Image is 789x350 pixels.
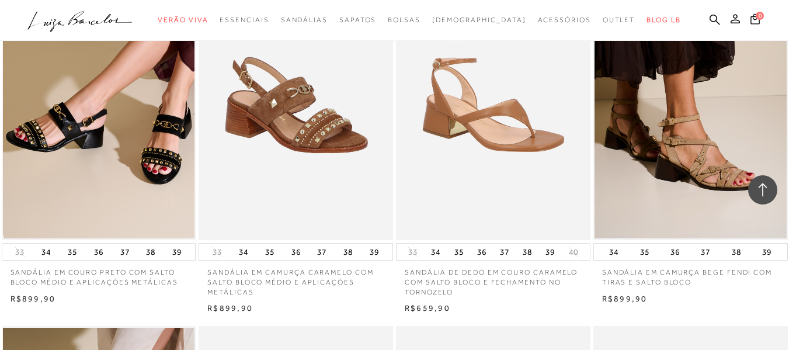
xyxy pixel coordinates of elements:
span: Essenciais [220,16,269,24]
span: R$659,90 [405,303,450,313]
button: 36 [91,244,107,260]
button: 34 [38,244,54,260]
button: 39 [542,244,558,260]
button: 37 [697,244,714,260]
span: R$899,90 [11,294,56,303]
button: 33 [209,247,225,258]
a: categoryNavScreenReaderText [158,9,208,31]
button: 38 [728,244,745,260]
button: 38 [340,244,356,260]
span: Bolsas [388,16,420,24]
button: 39 [169,244,185,260]
button: 38 [519,244,536,260]
button: 34 [606,244,622,260]
a: noSubCategoriesText [432,9,526,31]
button: 35 [64,244,81,260]
button: 39 [366,244,383,260]
a: SANDÁLIA EM CAMURÇA BEGE FENDI COM TIRAS E SALTO BLOCO [593,261,788,287]
a: categoryNavScreenReaderText [603,9,635,31]
button: 39 [759,244,775,260]
button: 33 [405,247,421,258]
button: 38 [142,244,159,260]
button: 0 [747,13,763,29]
button: 37 [117,244,133,260]
span: Verão Viva [158,16,208,24]
a: categoryNavScreenReaderText [388,9,420,31]
button: 34 [427,244,444,260]
a: SANDÁLIA EM COURO PRETO COM SALTO BLOCO MÉDIO E APLICAÇÕES METÁLICAS [2,261,196,287]
span: BLOG LB [647,16,680,24]
button: 37 [496,244,513,260]
button: 35 [637,244,653,260]
button: 36 [667,244,683,260]
span: 0 [756,12,764,20]
a: BLOG LB [647,9,680,31]
button: 36 [288,244,304,260]
span: Sapatos [339,16,376,24]
a: categoryNavScreenReaderText [220,9,269,31]
span: R$899,90 [602,294,648,303]
button: 40 [565,247,582,258]
span: Outlet [603,16,635,24]
span: Sandálias [281,16,328,24]
button: 33 [12,247,28,258]
a: SANDÁLIA DE DEDO EM COURO CARAMELO COM SALTO BLOCO E FECHAMENTO NO TORNOZELO [396,261,590,297]
a: categoryNavScreenReaderText [538,9,591,31]
a: categoryNavScreenReaderText [339,9,376,31]
a: SANDÁLIA EM CAMURÇA CARAMELO COM SALTO BLOCO MÉDIO E APLICAÇÕES METÁLICAS [199,261,393,297]
a: categoryNavScreenReaderText [281,9,328,31]
button: 37 [314,244,330,260]
span: R$899,90 [207,303,253,313]
button: 35 [451,244,467,260]
button: 34 [235,244,252,260]
span: Acessórios [538,16,591,24]
span: [DEMOGRAPHIC_DATA] [432,16,526,24]
button: 35 [262,244,278,260]
button: 36 [474,244,490,260]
